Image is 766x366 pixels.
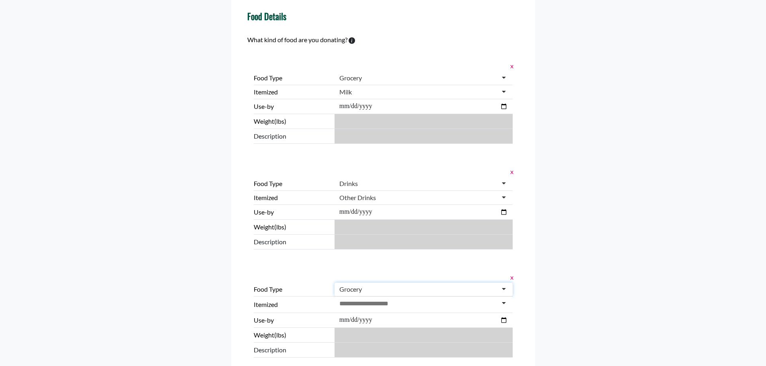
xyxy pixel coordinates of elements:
[274,117,286,125] span: (lbs)
[254,300,331,309] label: Itemized
[254,207,331,217] label: Use-by
[254,179,331,188] label: Food Type
[254,315,331,325] label: Use-by
[254,193,331,202] label: Itemized
[508,272,513,282] button: x
[339,285,362,293] div: Grocery
[339,88,352,96] div: Milk
[254,87,331,97] label: Itemized
[254,131,331,141] span: Description
[254,222,331,232] label: Weight
[254,73,331,83] label: Food Type
[254,284,331,294] label: Food Type
[247,11,286,21] h4: Food Details
[274,331,286,339] span: (lbs)
[254,237,331,247] span: Description
[254,117,331,126] label: Weight
[254,345,331,355] span: Description
[247,35,347,45] label: What kind of food are you donating?
[349,37,355,44] svg: To calculate environmental impacts, we follow the Food Loss + Waste Protocol
[254,102,331,111] label: Use-by
[339,194,376,202] div: Other Drinks
[339,180,358,188] div: Drinks
[508,166,513,177] button: x
[254,330,331,340] label: Weight
[508,61,513,71] button: x
[339,74,362,82] div: Grocery
[274,223,286,231] span: (lbs)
